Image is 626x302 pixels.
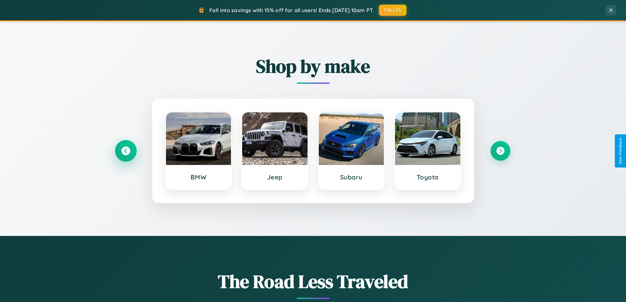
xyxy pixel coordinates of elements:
h3: Jeep [249,173,301,181]
h2: Shop by make [116,54,510,79]
div: Give Feedback [618,138,623,164]
h3: BMW [173,173,225,181]
h1: The Road Less Traveled [116,269,510,294]
button: FALL15 [379,5,406,16]
h3: Toyota [402,173,454,181]
span: Fall into savings with 15% off for all users! Ends [DATE] 10am PT. [209,7,374,13]
h3: Subaru [325,173,378,181]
